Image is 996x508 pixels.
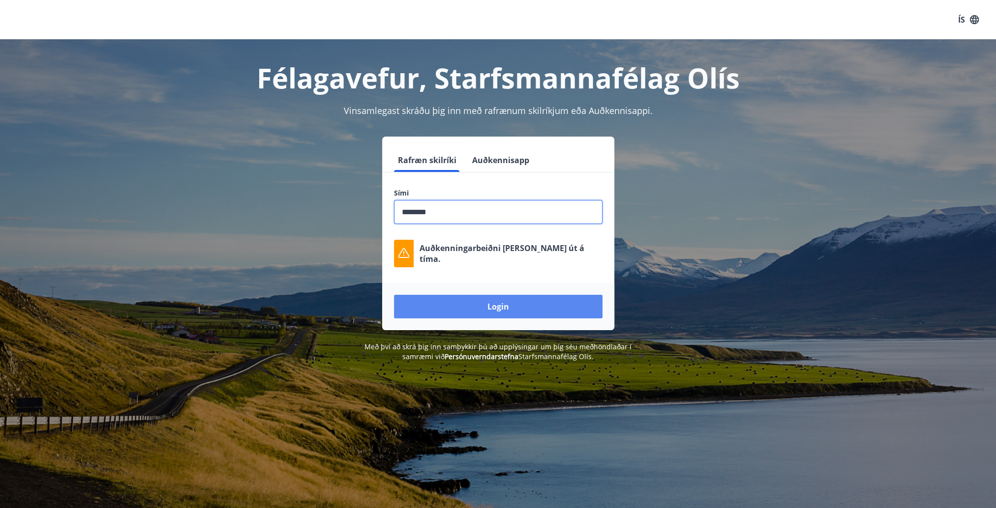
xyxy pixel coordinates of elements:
[420,243,603,264] p: Auðkenningarbeiðni [PERSON_NAME] út á tíma.
[156,59,841,96] h1: Félagavefur, Starfsmannafélag Olís
[394,295,603,318] button: Login
[364,342,632,361] span: Með því að skrá þig inn samþykkir þú að upplýsingar um þig séu meðhöndlaðar í samræmi við Starfsm...
[394,148,460,172] button: Rafræn skilríki
[468,148,533,172] button: Auðkennisapp
[394,188,603,198] label: Sími
[344,105,653,116] span: Vinsamlegast skráðu þig inn með rafrænum skilríkjum eða Auðkennisappi.
[445,352,518,361] a: Persónuverndarstefna
[953,11,984,28] button: ÍS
